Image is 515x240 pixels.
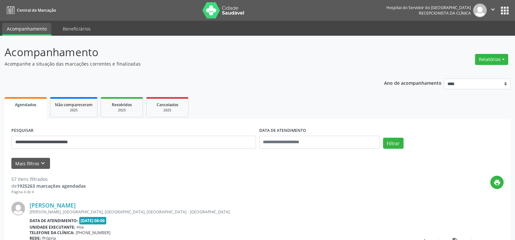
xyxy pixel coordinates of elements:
[11,176,86,183] div: 57 itens filtrados
[39,160,46,167] i: keyboard_arrow_down
[11,189,86,195] div: Página 4 de 4
[5,44,359,60] p: Acompanhamento
[473,4,487,17] img: img
[494,179,501,186] i: print
[11,126,33,136] label: PESQUISAR
[30,230,74,235] b: Telefone da clínica:
[5,60,359,67] p: Acompanhe a situação das marcações correntes e finalizadas
[151,108,184,113] div: 2025
[106,108,138,113] div: 2025
[419,10,471,16] span: Recepcionista da clínica
[30,218,78,223] b: Data de atendimento:
[77,224,84,230] span: Hse
[384,79,442,87] p: Ano de acompanhamento
[55,108,93,113] div: 2025
[30,202,76,209] a: [PERSON_NAME]
[489,6,496,13] i: 
[259,126,306,136] label: DATA DE ATENDIMENTO
[76,230,110,235] span: [PHONE_NUMBER]
[2,23,51,36] a: Acompanhamento
[55,102,93,107] span: Não compareceram
[30,224,75,230] b: Unidade executante:
[17,7,56,13] span: Central de Marcação
[5,5,56,16] a: Central de Marcação
[79,217,107,224] span: [DATE] 08:00
[11,158,50,169] button: Mais filtroskeyboard_arrow_down
[15,102,36,107] span: Agendados
[11,183,86,189] div: de
[30,209,406,215] div: [PERSON_NAME], [GEOGRAPHIC_DATA], [GEOGRAPHIC_DATA], [GEOGRAPHIC_DATA] - [GEOGRAPHIC_DATA]
[487,4,499,17] button: 
[499,5,510,16] button: apps
[112,102,132,107] span: Resolvidos
[490,176,504,189] button: print
[17,183,86,189] strong: 1925263 marcações agendadas
[157,102,178,107] span: Cancelados
[58,23,95,34] a: Beneficiários
[383,138,404,149] button: Filtrar
[11,202,25,215] img: img
[386,5,471,10] div: Hospital do Servidor do [GEOGRAPHIC_DATA]
[475,54,508,65] button: Relatórios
